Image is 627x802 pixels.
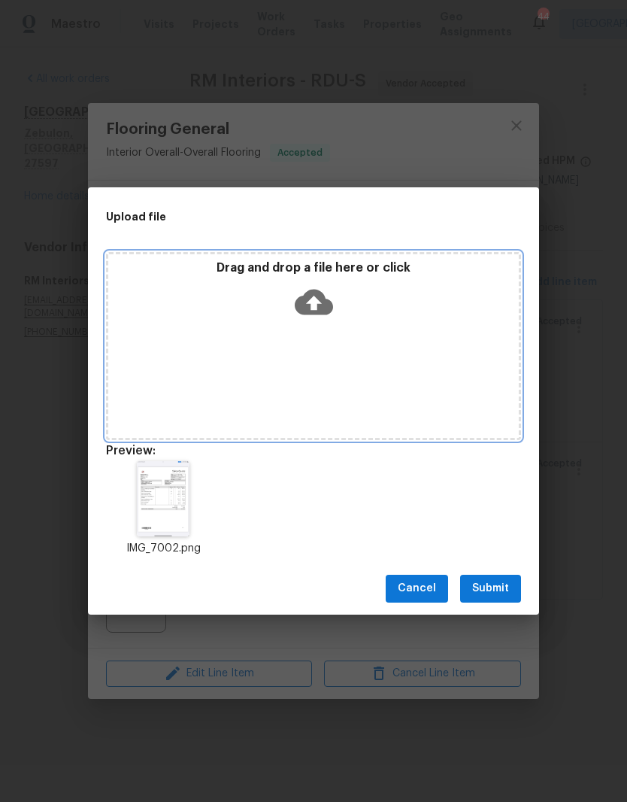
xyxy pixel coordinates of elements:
[137,461,189,536] img: nmxZdoSQQAAAABJRU5ErkJggg==
[460,575,521,603] button: Submit
[108,260,519,276] p: Drag and drop a file here or click
[386,575,448,603] button: Cancel
[106,208,453,225] h2: Upload file
[106,541,220,557] p: IMG_7002.png
[472,579,509,598] span: Submit
[398,579,436,598] span: Cancel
